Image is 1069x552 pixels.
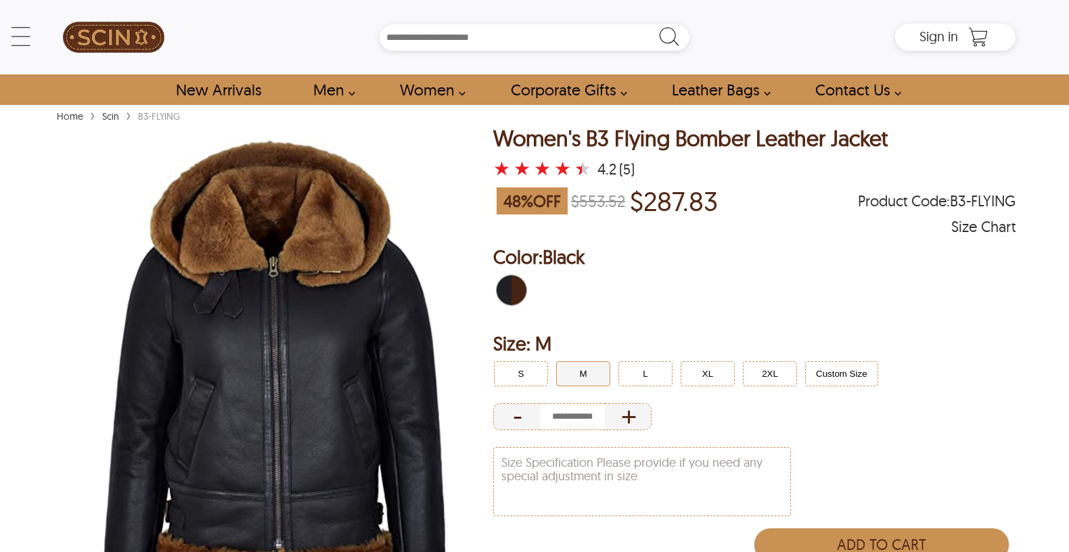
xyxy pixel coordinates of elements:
[493,162,510,175] label: 1 rating
[743,361,797,386] button: Click to select 2XL
[493,330,1016,357] h2: Selected Filter by Size: M
[656,74,778,105] a: Shop Leather Bags
[494,448,790,515] textarea: Size Specification Please provide if you need any special adjustment in size.
[493,244,1016,271] h2: Selected Color: by Black
[681,361,735,386] button: Click to select XL
[99,110,122,122] a: Scin
[556,361,610,386] button: Click to select M
[160,74,276,105] a: Shop New Arrivals
[919,28,958,45] span: Sign in
[384,74,473,105] a: Shop Women Leather Jackets
[919,32,958,43] a: Sign in
[90,103,95,127] span: ›
[965,27,992,47] a: Shopping Cart
[619,162,635,176] div: (5)
[951,220,1016,233] div: Size Chart
[618,361,673,386] button: Click to select L
[605,403,652,430] div: Increase Quantity of Item
[497,187,568,214] span: 48 % OFF
[53,7,174,68] a: SCIN
[135,110,183,123] div: B3-FLYING
[298,74,363,105] a: shop men's leather jackets
[493,160,595,179] a: Women's B3 Flying Bomber Leather Jacket with a 4.2 Star Rating and 5 Product Review }
[800,74,909,105] a: contact-us
[805,361,878,386] button: Click to select Custom Size
[571,191,625,211] strike: $553.52
[574,162,591,175] label: 5 rating
[493,127,888,150] h1: Women's B3 Flying Bomber Leather Jacket
[543,245,585,269] span: Black
[494,361,548,386] button: Click to select S
[534,162,551,175] label: 3 rating
[63,7,164,68] img: SCIN
[495,74,635,105] a: Shop Leather Corporate Gifts
[630,185,718,216] p: Price of $287.83
[597,162,616,176] div: 4.2
[126,103,131,127] span: ›
[554,162,571,175] label: 4 rating
[53,110,87,122] a: Home
[514,162,530,175] label: 2 rating
[858,194,1016,208] span: Product Code: B3-FLYING
[493,403,540,430] div: Decrease Quantity of Item
[493,272,530,308] div: Black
